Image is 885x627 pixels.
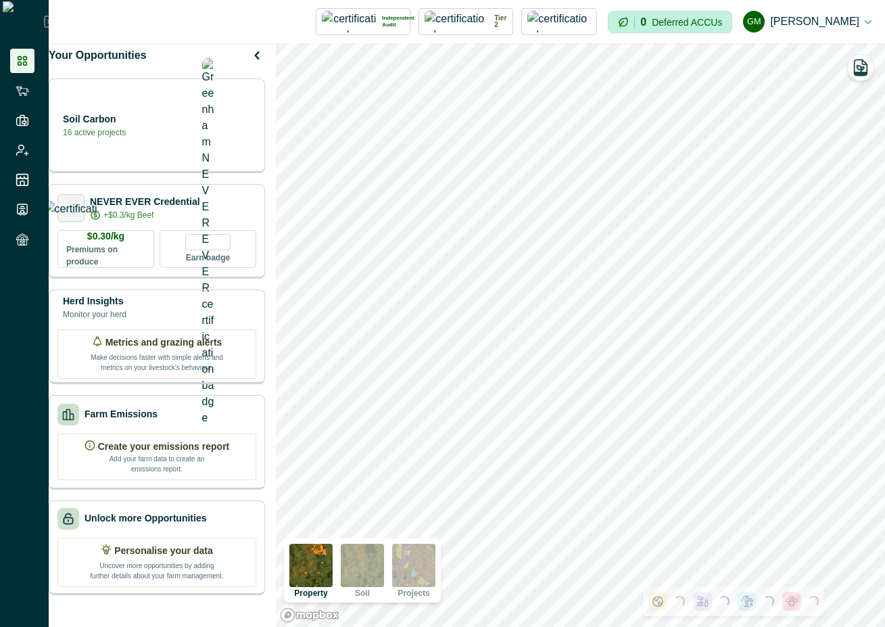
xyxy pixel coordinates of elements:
[652,17,722,27] p: Deferred ACCUs
[85,407,158,421] p: Farm Emissions
[63,294,126,308] p: Herd Insights
[87,229,124,243] p: $0.30/kg
[90,195,200,209] p: NEVER EVER Credential
[294,589,327,597] p: Property
[63,112,126,126] p: Soil Carbon
[89,558,224,581] p: Uncover more opportunities by adding further details about your farm management.
[103,209,153,221] p: +$0.3/kg Beef
[527,11,591,32] img: certification logo
[85,511,206,526] p: Unlock more Opportunities
[63,126,126,139] p: 16 active projects
[89,350,224,373] p: Make decisions faster with simple alerts and metrics on your livestock’s behaviour.
[743,5,871,38] button: Gayathri Menakath[PERSON_NAME]
[98,440,230,454] p: Create your emissions report
[106,454,208,474] p: Add your farm data to create an emissions report.
[105,335,222,350] p: Metrics and grazing alerts
[398,589,429,597] p: Projects
[44,201,99,214] img: certification logo
[114,544,213,558] p: Personalise your data
[341,544,384,587] img: soil preview
[640,17,646,28] p: 0
[3,1,44,42] img: Logo
[382,15,414,28] p: Independent Audit
[392,544,435,587] img: projects preview
[289,544,333,587] img: property preview
[322,11,377,32] img: certification logo
[186,250,230,264] p: Earn badge
[66,243,145,268] p: Premiums on produce
[355,589,370,597] p: Soil
[494,15,507,28] p: Tier 2
[202,58,214,426] img: Greenham NEVER EVER certification badge
[316,8,410,35] button: certification logoIndependent Audit
[425,11,489,32] img: certification logo
[280,607,339,623] a: Mapbox logo
[63,308,126,321] p: Monitor your herd
[49,47,147,64] p: Your Opportunities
